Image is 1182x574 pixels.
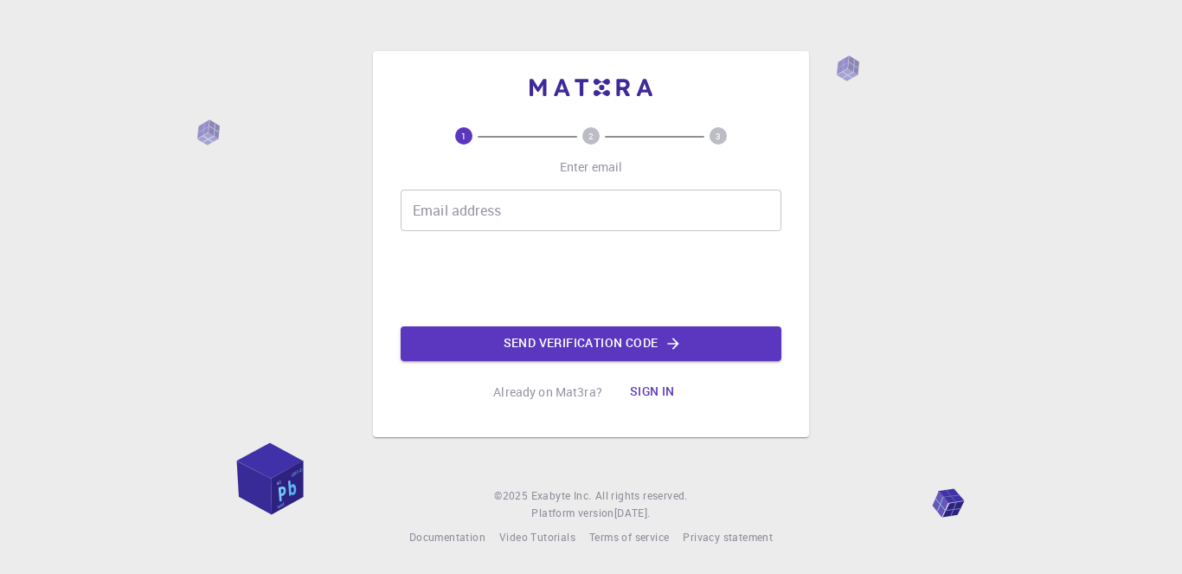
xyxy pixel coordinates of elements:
[589,530,669,544] span: Terms of service
[499,529,575,546] a: Video Tutorials
[461,130,466,142] text: 1
[588,130,594,142] text: 2
[683,529,773,546] a: Privacy statement
[459,245,723,313] iframe: reCAPTCHA
[531,505,613,522] span: Platform version
[409,530,485,544] span: Documentation
[531,488,592,502] span: Exabyte Inc.
[494,487,530,505] span: © 2025
[614,505,651,522] a: [DATE].
[499,530,575,544] span: Video Tutorials
[616,375,689,410] button: Sign in
[716,130,721,142] text: 3
[560,158,623,176] p: Enter email
[683,530,773,544] span: Privacy statement
[595,487,688,505] span: All rights reserved.
[531,487,592,505] a: Exabyte Inc.
[401,326,781,361] button: Send verification code
[493,384,602,401] p: Already on Mat3ra?
[614,506,651,519] span: [DATE] .
[589,529,669,546] a: Terms of service
[409,529,485,546] a: Documentation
